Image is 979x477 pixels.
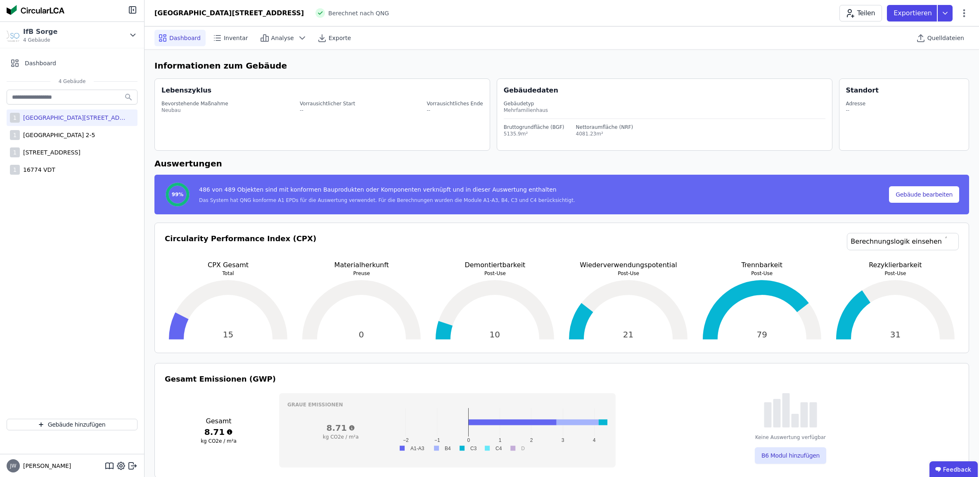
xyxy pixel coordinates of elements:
div: Lebenszyklus [161,85,211,95]
div: IfB Sorge [23,27,57,37]
span: Exporte [329,34,351,42]
button: Teilen [839,5,882,21]
span: Analyse [271,34,294,42]
p: CPX Gesamt [165,260,292,270]
p: Demontiertbarkeit [431,260,558,270]
p: Preuse [298,270,425,277]
span: Quelldateien [927,34,964,42]
div: -- [427,107,483,114]
img: IfB Sorge [7,28,20,42]
h3: Gesamt [165,416,273,426]
div: -- [300,107,355,114]
div: Gebäudetyp [504,100,825,107]
div: -- [846,107,866,114]
p: Post-Use [431,270,558,277]
div: [GEOGRAPHIC_DATA][STREET_ADDRESS] [20,114,127,122]
h3: kg CO2e / m²a [165,438,273,444]
span: Berechnet nach QNG [328,9,389,17]
div: Gebäudedaten [504,85,832,95]
h3: 8.71 [165,426,273,438]
button: B6 Modul hinzufügen [755,447,826,464]
h3: kg CO2e / m²a [287,434,394,440]
h6: Informationen zum Gebäude [154,59,969,72]
button: Gebäude hinzufügen [7,419,137,430]
h6: Auswertungen [154,157,969,170]
img: empty-state [764,393,817,427]
div: Vorrausichtliches Ende [427,100,483,107]
p: Exportieren [894,8,934,18]
h3: Gesamt Emissionen (GWP) [165,373,959,385]
span: Dashboard [25,59,56,67]
div: 5135.9m² [504,131,564,137]
div: 1 [10,165,20,175]
span: Inventar [224,34,248,42]
div: Vorrausichtlicher Start [300,100,355,107]
div: Das System hat QNG konforme A1 EPDs für die Auswertung verwendet. Für die Berechnungen wurden die... [199,197,575,204]
p: Wiederverwendungspotential [565,260,692,270]
button: Gebäude bearbeiten [889,186,959,203]
div: Bruttogrundfläche (BGF) [504,124,564,131]
p: Post-Use [699,270,825,277]
div: Keine Auswertung verfügbar [755,434,826,441]
div: 486 von 489 Objekten sind mit konformen Bauprodukten oder Komponenten verknüpft und in dieser Aus... [199,185,575,197]
div: Mehrfamilienhaus [504,107,825,114]
p: Total [165,270,292,277]
div: 1 [10,130,20,140]
p: Materialherkunft [298,260,425,270]
div: [GEOGRAPHIC_DATA][STREET_ADDRESS] [154,8,304,18]
h3: Circularity Performance Index (CPX) [165,233,316,260]
span: JW [10,463,16,468]
div: Neubau [161,107,228,114]
h3: 8.71 [287,422,394,434]
div: 1 [10,113,20,123]
span: 4 Gebäude [50,78,94,85]
div: 4081.23m² [576,131,633,137]
div: Adresse [846,100,866,107]
span: 4 Gebäude [23,37,57,43]
span: [PERSON_NAME] [20,462,71,470]
span: 99% [172,191,184,198]
span: Dashboard [169,34,201,42]
h3: Graue Emissionen [287,401,607,408]
div: [STREET_ADDRESS] [20,148,81,157]
p: Rezyklierbarkeit [832,260,959,270]
p: Trennbarkeit [699,260,825,270]
div: [GEOGRAPHIC_DATA] 2-5 [20,131,95,139]
div: 16774 VDT [20,166,55,174]
div: Nettoraumfläche (NRF) [576,124,633,131]
img: Concular [7,5,64,15]
div: Standort [846,85,879,95]
p: Post-Use [832,270,959,277]
p: Post-Use [565,270,692,277]
a: Berechnungslogik einsehen [847,233,959,250]
div: 1 [10,147,20,157]
div: Bevorstehende Maßnahme [161,100,228,107]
